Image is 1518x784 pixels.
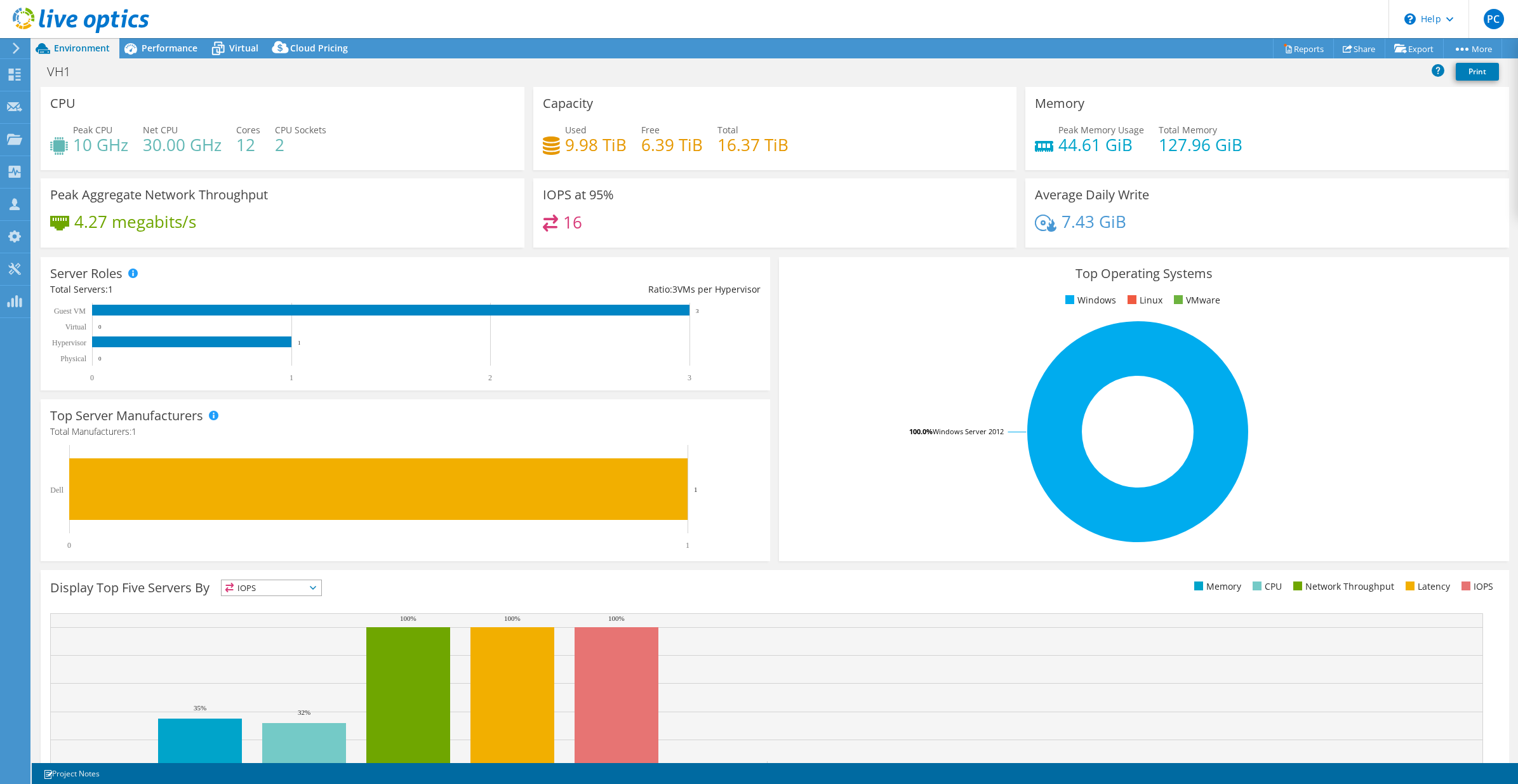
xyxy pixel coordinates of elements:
text: Virtual [65,322,87,331]
h4: 30.00 GHz [143,138,222,152]
a: Share [1333,39,1385,58]
h4: 44.61 GiB [1058,138,1144,152]
li: IOPS [1458,580,1493,594]
text: Dell [50,486,63,495]
text: 32% [298,708,310,716]
h1: VH1 [41,65,90,79]
text: 1 [686,541,689,550]
h3: Memory [1035,96,1084,110]
h3: Server Roles [50,267,123,281]
div: Ratio: VMs per Hypervisor [406,282,761,296]
text: 100% [400,615,416,622]
h4: 12 [236,138,260,152]
a: More [1443,39,1502,58]
text: 3 [688,373,691,382]
text: 100% [504,615,521,622]
tspan: 100.0% [909,427,933,436]
span: Peak CPU [73,124,112,136]
span: CPU Sockets [275,124,326,136]
span: Used [565,124,587,136]
text: Hypervisor [52,338,86,347]
text: 2 [488,373,492,382]
span: PC [1484,9,1504,29]
li: CPU [1249,580,1282,594]
h4: 16 [563,215,582,229]
span: IOPS [222,580,321,595]
span: Virtual [229,42,258,54]
li: Network Throughput [1290,580,1394,594]
h3: Capacity [543,96,593,110]
h4: 4.27 megabits/s [74,215,196,229]
span: Performance [142,42,197,54]
span: Cores [236,124,260,136]
span: Peak Memory Usage [1058,124,1144,136]
text: 35% [194,704,206,712]
li: Latency [1402,580,1450,594]
span: Free [641,124,660,136]
h4: 6.39 TiB [641,138,703,152]
h3: Peak Aggregate Network Throughput [50,188,268,202]
span: 3 [672,283,677,295]
text: 0 [98,355,102,362]
li: Windows [1062,293,1116,307]
h3: Top Server Manufacturers [50,409,203,423]
text: Guest VM [54,307,86,316]
svg: \n [1404,13,1416,25]
text: Physical [60,354,86,363]
text: 1 [694,486,698,493]
h4: Total Manufacturers: [50,425,761,439]
text: 100% [608,615,625,622]
h4: 10 GHz [73,138,128,152]
li: Memory [1191,580,1241,594]
span: Total [717,124,738,136]
a: Reports [1273,39,1334,58]
span: 1 [108,283,113,295]
li: VMware [1171,293,1220,307]
h3: IOPS at 95% [543,188,614,202]
span: Net CPU [143,124,178,136]
div: Total Servers: [50,282,406,296]
h3: Top Operating Systems [789,267,1499,281]
text: 0 [90,373,94,382]
tspan: Windows Server 2012 [933,427,1004,436]
h4: 127.96 GiB [1159,138,1242,152]
span: Total Memory [1159,124,1217,136]
h4: 16.37 TiB [717,138,789,152]
li: Linux [1124,293,1162,307]
h3: Average Daily Write [1035,188,1149,202]
text: 1 [290,373,293,382]
text: 3 [696,308,699,314]
a: Export [1385,39,1444,58]
span: Cloud Pricing [290,42,348,54]
text: 0 [67,541,71,550]
span: 1 [131,425,136,437]
h4: 2 [275,138,326,152]
span: Environment [54,42,110,54]
a: Print [1456,63,1499,81]
h4: 9.98 TiB [565,138,627,152]
a: Project Notes [34,766,109,781]
h4: 7.43 GiB [1062,215,1126,229]
h3: CPU [50,96,76,110]
text: 0 [98,324,102,330]
text: 1 [298,340,301,346]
